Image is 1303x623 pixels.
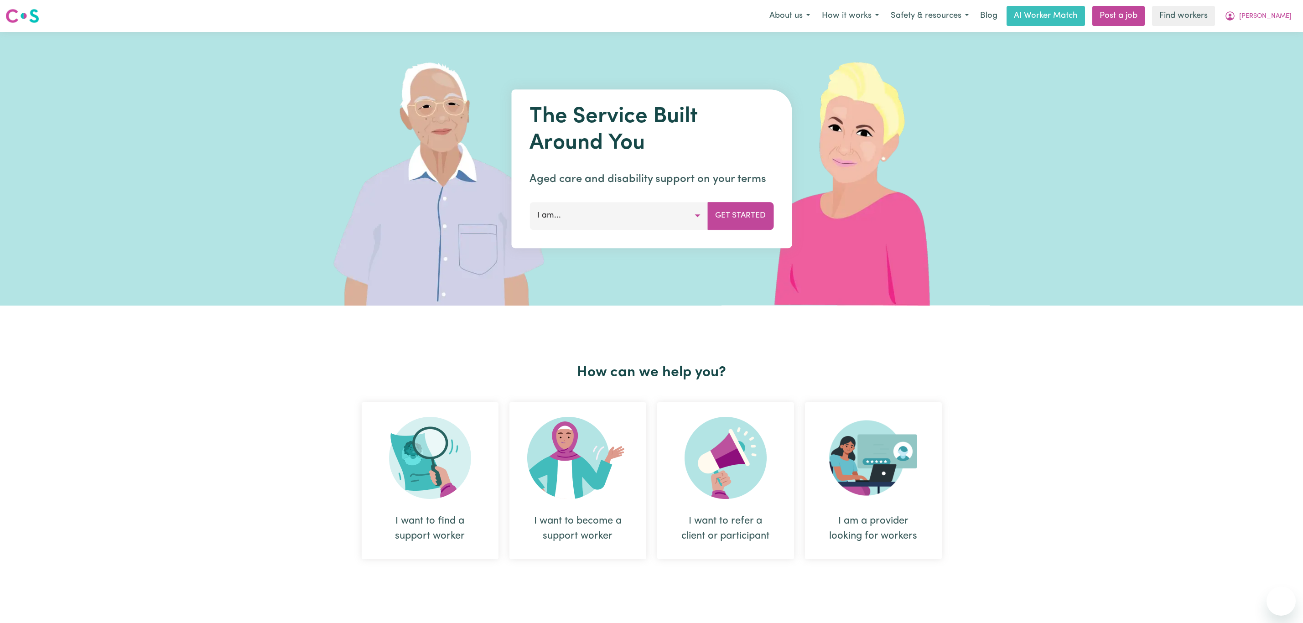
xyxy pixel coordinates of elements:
button: About us [763,6,816,26]
span: [PERSON_NAME] [1239,11,1292,21]
h2: How can we help you? [356,364,947,381]
img: Search [389,417,471,499]
div: I want to refer a client or participant [679,514,772,544]
div: I want to refer a client or participant [657,402,794,559]
button: Get Started [707,202,773,229]
a: Blog [975,6,1003,26]
iframe: Button to launch messaging window, conversation in progress [1267,587,1296,616]
div: I am a provider looking for workers [827,514,920,544]
div: I want to become a support worker [531,514,624,544]
a: Find workers [1152,6,1215,26]
img: Become Worker [527,417,628,499]
a: AI Worker Match [1007,6,1085,26]
button: My Account [1219,6,1298,26]
button: I am... [530,202,708,229]
a: Careseekers logo [5,5,39,26]
a: Post a job [1092,6,1145,26]
div: I am a provider looking for workers [805,402,942,559]
button: Safety & resources [885,6,975,26]
div: I want to find a support worker [384,514,477,544]
h1: The Service Built Around You [530,104,773,156]
img: Provider [829,417,918,499]
div: I want to become a support worker [509,402,646,559]
p: Aged care and disability support on your terms [530,171,773,187]
div: I want to find a support worker [362,402,498,559]
button: How it works [816,6,885,26]
img: Refer [685,417,767,499]
img: Careseekers logo [5,8,39,24]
